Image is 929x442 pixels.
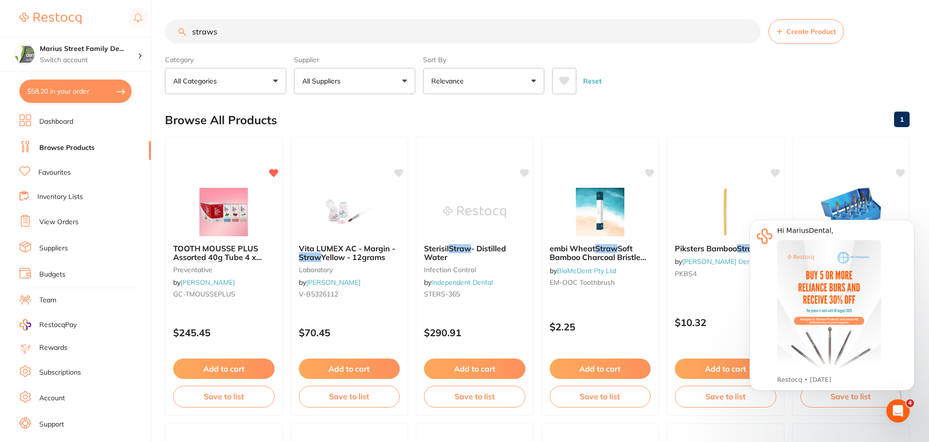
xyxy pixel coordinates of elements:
[219,262,247,271] span: 2 x Van
[550,359,651,379] button: Add to cart
[299,244,395,253] span: Vita LUMEX AC - Margin -
[431,278,493,287] a: Independent Dental
[40,44,138,54] h4: Marius Street Family Dental
[424,244,506,262] span: - Distilled Water
[675,244,776,253] b: Piksters Bamboo Straw 4pk
[306,278,360,287] a: [PERSON_NAME]
[39,117,73,127] a: Dashboard
[424,386,525,407] button: Save to list
[37,192,83,202] a: Inventory Lists
[302,76,344,86] p: All Suppliers
[38,168,71,178] a: Favourites
[192,188,255,236] img: TOOTH MOUSSE PLUS Assorted 40g Tube 4 x Mint & Straw 2 x Van
[173,359,275,379] button: Add to cart
[19,319,31,330] img: RestocqPay
[550,266,616,275] span: by
[39,368,81,377] a: Subscriptions
[423,68,544,94] button: Relevance
[894,110,910,129] a: 1
[550,244,595,253] span: embi Wheat
[786,28,836,35] span: Create Product
[768,19,844,44] button: Create Product
[299,252,321,262] em: Straw
[424,244,449,253] span: Sterisil
[197,262,219,271] em: Straw
[424,278,493,287] span: by
[294,55,415,64] label: Supplier
[173,244,275,262] b: TOOTH MOUSSE PLUS Assorted 40g Tube 4 x Mint & Straw 2 x Van
[423,55,544,64] label: Sort By
[299,290,338,298] span: V-B5326112
[39,320,77,330] span: RestocqPay
[173,76,221,86] p: All Categories
[19,7,81,30] a: Restocq Logo
[675,386,776,407] button: Save to list
[19,80,131,103] button: $58.20 in your order
[424,359,525,379] button: Add to cart
[675,244,737,253] span: Piksters Bamboo
[449,244,471,253] em: Straw
[431,76,468,86] p: Relevance
[424,266,525,274] small: infection control
[299,266,400,274] small: laboratory
[424,327,525,338] p: $290.91
[165,68,286,94] button: All Categories
[318,188,381,236] img: Vita LUMEX AC - Margin - Straw Yellow - 12grams
[39,217,79,227] a: View Orders
[569,188,632,236] img: embi Wheat Straw Soft Bamboo Charcoal Bristle Toothbrush
[682,257,759,266] a: [PERSON_NAME] Dental
[19,319,77,330] a: RestocqPay
[173,266,275,274] small: preventative
[165,19,761,44] input: Search Products
[39,270,65,279] a: Budgets
[424,290,460,298] span: STERS-365
[675,359,776,379] button: Add to cart
[735,205,929,416] iframe: Intercom notifications message
[15,45,34,64] img: Marius Street Family Dental
[675,257,759,266] span: by
[39,295,56,305] a: Team
[39,393,65,403] a: Account
[173,386,275,407] button: Save to list
[424,244,525,262] b: Sterisil Straw - Distilled Water
[173,327,275,338] p: $245.45
[550,244,646,271] span: Soft Bamboo Charcoal Bristle Toothbrush
[321,252,385,262] span: Yellow - 12grams
[39,420,64,429] a: Support
[294,68,415,94] button: All Suppliers
[299,327,400,338] p: $70.45
[550,278,615,287] span: EM-OOC Toothbrush
[173,244,262,271] span: TOOTH MOUSSE PLUS Assorted 40g Tube 4 x Mint &
[39,143,95,153] a: Browse Products
[886,399,910,423] iframe: Intercom live chat
[39,343,67,353] a: Rewards
[819,188,882,236] img: Strauss & Co. Carbide Cutter 8 Bur Kit
[165,55,286,64] label: Category
[906,399,914,407] span: 4
[299,278,360,287] span: by
[675,317,776,328] p: $10.32
[595,244,618,253] em: Straw
[173,278,235,287] span: by
[299,244,400,262] b: Vita LUMEX AC - Margin - Straw Yellow - 12grams
[173,290,235,298] span: GC-TMOUSSEPLUS
[165,114,277,127] h2: Browse All Products
[443,188,506,236] img: Sterisil Straw - Distilled Water
[675,269,697,278] span: PKBS4
[580,68,604,94] button: Reset
[299,359,400,379] button: Add to cart
[694,188,757,236] img: Piksters Bamboo Straw 4pk
[299,386,400,407] button: Save to list
[19,13,81,24] img: Restocq Logo
[180,278,235,287] a: [PERSON_NAME]
[550,244,651,262] b: embi Wheat Straw Soft Bamboo Charcoal Bristle Toothbrush
[557,266,616,275] a: BioMeDent Pty Ltd
[550,386,651,407] button: Save to list
[550,321,651,332] p: $2.25
[40,55,138,65] p: Switch account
